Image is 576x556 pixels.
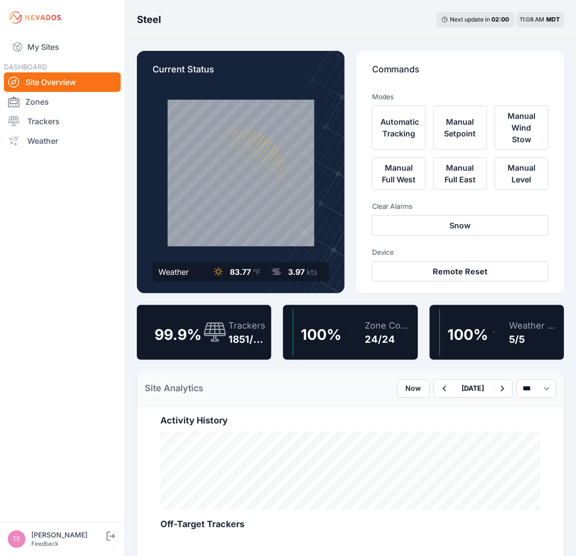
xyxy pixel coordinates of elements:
[4,63,47,71] span: DASHBOARD
[372,215,549,236] button: Snow
[288,267,305,277] span: 3.97
[372,201,549,211] h3: Clear Alarms
[454,380,492,398] button: [DATE]
[495,106,549,150] button: Manual Wind Stow
[430,305,564,360] a: 100%Weather Sensors5/5
[160,518,541,532] h2: Off-Target Trackers
[520,16,545,23] span: 11:08 AM
[372,157,426,190] button: Manual Full West
[509,333,560,346] div: 5/5
[31,540,59,548] a: Feedback
[365,319,414,333] div: Zone Controllers
[4,111,121,131] a: Trackers
[145,382,203,396] h2: Site Analytics
[137,305,271,360] a: 99.9%Trackers1851/1853
[307,267,317,277] span: kts
[160,414,541,428] h2: Activity History
[4,72,121,92] a: Site Overview
[4,35,121,59] a: My Sites
[434,157,487,190] button: Manual Full East
[547,16,560,23] span: MDT
[372,247,549,257] h3: Device
[4,92,121,111] a: Zones
[155,326,201,343] span: 99.9 %
[398,379,430,398] button: Now
[434,106,487,150] button: Manual Setpoint
[301,326,342,343] span: 100 %
[372,261,549,282] button: Remote Reset
[365,333,414,346] div: 24/24
[4,131,121,151] a: Weather
[509,319,560,333] div: Weather Sensors
[283,305,418,360] a: 100%Zone Controllers24/24
[253,267,261,277] span: °F
[137,7,161,32] nav: Breadcrumb
[158,266,189,278] div: Weather
[137,13,161,26] h3: Steel
[229,333,268,346] div: 1851/1853
[8,531,25,548] img: Ted Elliott
[450,16,490,23] span: Next update in
[230,267,251,277] span: 83.77
[31,531,105,540] div: [PERSON_NAME]
[8,10,63,25] img: Nevados
[372,106,426,150] button: Automatic Tracking
[229,319,268,333] div: Trackers
[495,157,549,190] button: Manual Level
[448,326,488,343] span: 100 %
[153,63,329,84] p: Current Status
[372,63,549,84] p: Commands
[372,92,394,102] h3: Modes
[492,16,510,23] div: 02 : 00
